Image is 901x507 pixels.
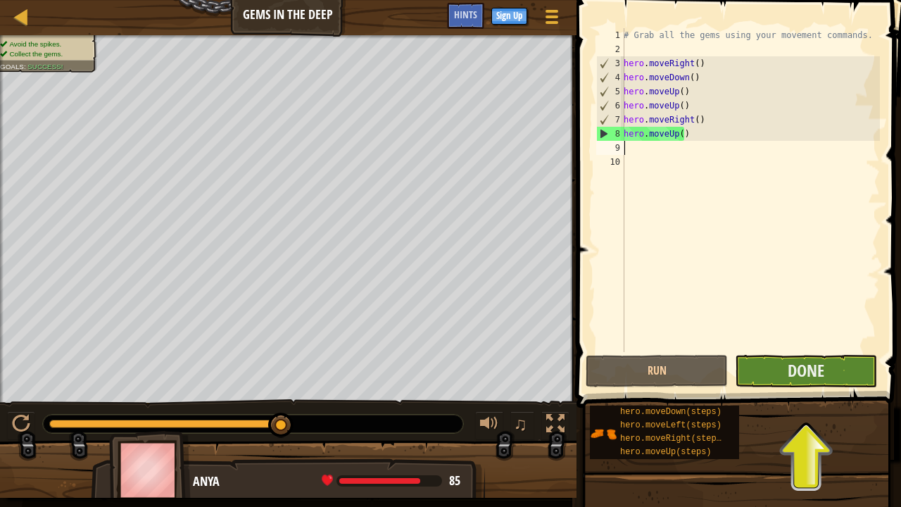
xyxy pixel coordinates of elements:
[596,28,624,42] div: 1
[620,434,726,444] span: hero.moveRight(steps)
[27,63,63,70] span: Success!
[596,42,624,56] div: 2
[24,63,27,70] span: :
[597,99,624,113] div: 6
[7,411,35,440] button: Ctrl + P: Play
[491,8,527,25] button: Sign Up
[449,472,460,489] span: 85
[620,407,722,417] span: hero.moveDown(steps)
[620,447,712,457] span: hero.moveUp(steps)
[620,420,722,430] span: hero.moveLeft(steps)
[475,411,503,440] button: Adjust volume
[454,8,477,21] span: Hints
[597,56,624,70] div: 3
[597,70,624,84] div: 4
[597,84,624,99] div: 5
[596,141,624,155] div: 9
[534,3,569,36] button: Show game menu
[597,127,624,141] div: 8
[513,413,527,434] span: ♫
[9,50,63,58] span: Collect the gems.
[590,420,617,447] img: portrait.png
[510,411,534,440] button: ♫
[586,355,728,387] button: Run
[596,155,624,169] div: 10
[735,355,877,387] button: Done
[322,475,460,487] div: health: 84.5 / 105
[541,411,569,440] button: Toggle fullscreen
[597,113,624,127] div: 7
[788,359,824,382] span: Done
[193,472,471,491] div: Anya
[9,40,61,48] span: Avoid the spikes.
